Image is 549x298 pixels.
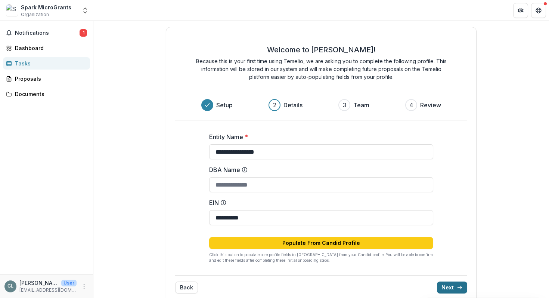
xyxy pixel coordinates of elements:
[209,252,433,263] p: Click this button to populate core profile fields in [GEOGRAPHIC_DATA] from your Candid profile. ...
[420,101,441,110] h3: Review
[3,73,90,85] a: Proposals
[437,282,467,294] button: Next
[80,3,90,18] button: Open entity switcher
[209,237,433,249] button: Populate From Candid Profile
[19,287,77,294] p: [EMAIL_ADDRESS][DOMAIN_NAME]
[409,101,413,110] div: 4
[15,75,84,83] div: Proposals
[19,279,58,287] p: [PERSON_NAME]
[209,132,429,141] label: Entity Name
[216,101,233,110] h3: Setup
[3,88,90,100] a: Documents
[267,45,376,54] h2: Welcome to [PERSON_NAME]!
[209,165,429,174] label: DBA Name
[15,44,84,52] div: Dashboard
[283,101,303,110] h3: Details
[3,42,90,54] a: Dashboard
[7,284,13,289] div: Catriona Lennon
[513,3,528,18] button: Partners
[273,101,276,110] div: 2
[15,30,80,36] span: Notifications
[80,29,87,37] span: 1
[209,198,429,207] label: EIN
[15,59,84,67] div: Tasks
[175,282,198,294] button: Back
[531,3,546,18] button: Get Help
[343,101,346,110] div: 3
[190,57,452,81] p: Because this is your first time using Temelio, we are asking you to complete the following profil...
[3,57,90,70] a: Tasks
[6,4,18,16] img: Spark MicroGrants
[201,99,441,111] div: Progress
[15,90,84,98] div: Documents
[21,11,49,18] span: Organization
[80,282,89,291] button: More
[353,101,369,110] h3: Team
[21,3,71,11] div: Spark MicroGrants
[3,27,90,39] button: Notifications1
[61,280,77,286] p: User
